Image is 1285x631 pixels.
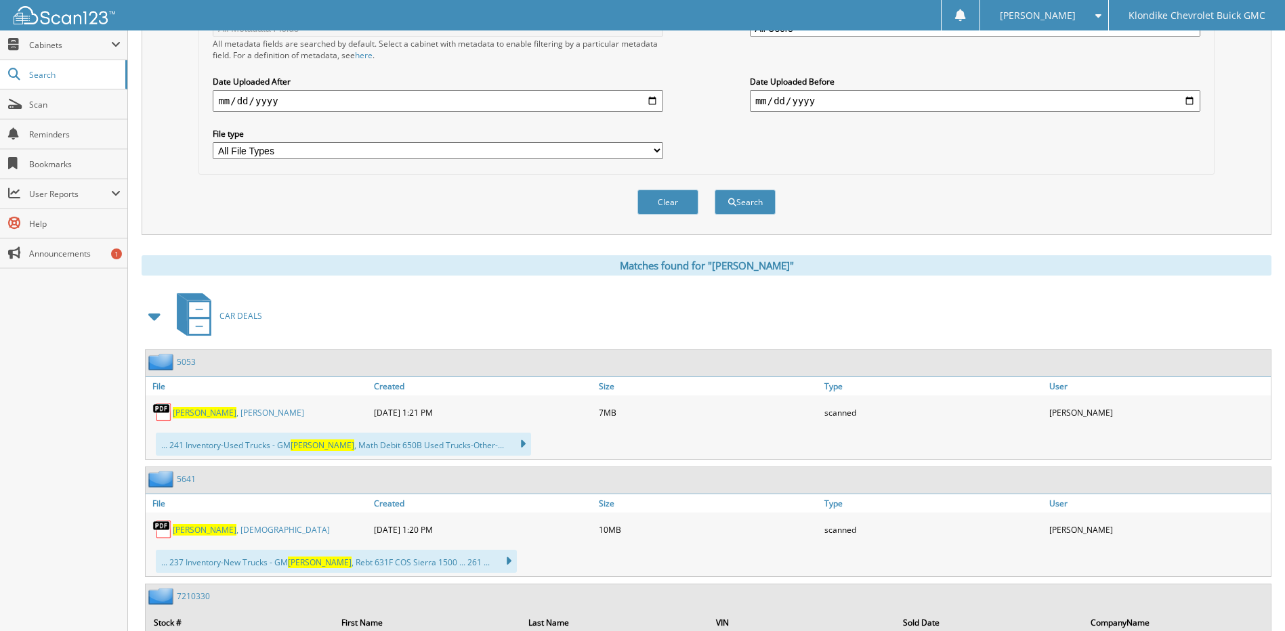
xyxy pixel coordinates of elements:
span: CAR DEALS [219,310,262,322]
div: 7MB [595,399,820,426]
a: File [146,377,371,395]
a: [PERSON_NAME], [DEMOGRAPHIC_DATA] [173,524,330,536]
span: Klondike Chevrolet Buick GMC [1129,12,1265,20]
button: Search [715,190,776,215]
span: Reminders [29,129,121,140]
a: [PERSON_NAME], [PERSON_NAME] [173,407,304,418]
img: folder2.png [148,588,177,605]
a: Type [821,494,1046,513]
label: Date Uploaded Before [750,76,1200,87]
img: PDF.png [152,402,173,422]
div: scanned [821,399,1046,426]
div: scanned [821,516,1046,543]
span: [PERSON_NAME] [173,407,236,418]
a: File [146,494,371,513]
span: [PERSON_NAME] [291,439,354,451]
img: folder2.png [148,471,177,487]
div: [DATE] 1:21 PM [371,399,595,426]
div: All metadata fields are searched by default. Select a cabinet with metadata to enable filtering b... [213,38,663,61]
a: 5053 [177,356,196,368]
a: Size [595,377,820,395]
a: 7210330 [177,590,210,602]
img: folder2.png [148,353,177,370]
a: here [355,49,373,61]
img: PDF.png [152,519,173,540]
a: CAR DEALS [169,289,262,343]
div: [PERSON_NAME] [1046,516,1271,543]
a: Type [821,377,1046,395]
div: [DATE] 1:20 PM [371,516,595,543]
span: Help [29,218,121,230]
label: Date Uploaded After [213,76,663,87]
span: Cabinets [29,39,111,51]
a: 5641 [177,473,196,485]
span: [PERSON_NAME] [1000,12,1076,20]
span: Scan [29,99,121,110]
div: 1 [111,248,122,259]
span: [PERSON_NAME] [288,557,352,568]
div: 10MB [595,516,820,543]
button: Clear [637,190,698,215]
a: User [1046,494,1271,513]
a: User [1046,377,1271,395]
span: Search [29,69,119,81]
span: Bookmarks [29,158,121,170]
label: File type [213,128,663,139]
div: [PERSON_NAME] [1046,399,1271,426]
div: ... 237 Inventory-New Trucks - GM , Rebt 631F COS Sierra 1500 ... 261 ... [156,550,517,573]
img: scan123-logo-white.svg [14,6,115,24]
div: ... 241 Inventory-Used Trucks - GM , Math Debit 650B Used Trucks-Other-... [156,433,531,456]
input: start [213,90,663,112]
span: Announcements [29,248,121,259]
span: [PERSON_NAME] [173,524,236,536]
div: Matches found for "[PERSON_NAME]" [142,255,1271,276]
span: User Reports [29,188,111,200]
a: Created [371,377,595,395]
input: end [750,90,1200,112]
a: Size [595,494,820,513]
a: Created [371,494,595,513]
